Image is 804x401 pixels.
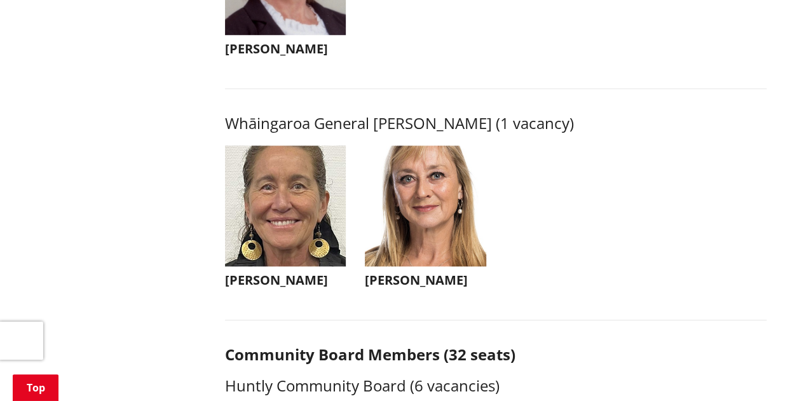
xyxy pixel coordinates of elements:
iframe: Messenger Launcher [746,348,791,393]
button: [PERSON_NAME] [225,146,346,295]
button: [PERSON_NAME] [365,146,486,295]
h3: Whāingaroa General [PERSON_NAME] (1 vacancy) [225,114,767,133]
h3: [PERSON_NAME] [365,273,486,288]
h3: [PERSON_NAME] [225,41,346,57]
img: WO-W-WH__LABOYRIE_N__XTjB5 [365,146,486,267]
h3: Huntly Community Board (6 vacancies) [225,377,767,395]
a: Top [13,374,58,401]
strong: Community Board Members (32 seats) [225,344,515,365]
img: WO-W-WH__THOMSON_L__QGsNW [225,146,346,267]
h3: [PERSON_NAME] [225,273,346,288]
